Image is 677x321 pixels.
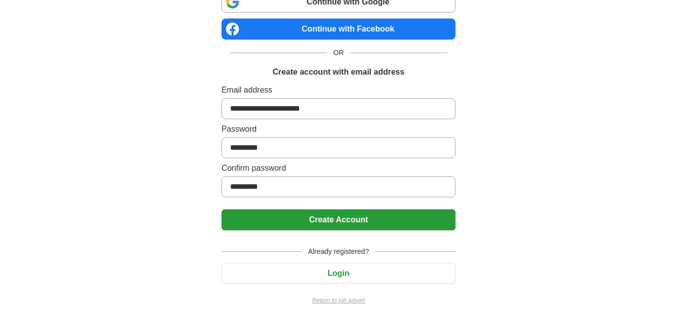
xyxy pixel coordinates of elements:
span: OR [327,48,350,58]
label: Password [221,123,456,135]
h1: Create account with email address [273,66,404,78]
a: Continue with Facebook [221,19,456,40]
a: Return to job advert [221,296,456,305]
label: Email address [221,84,456,96]
a: Login [221,269,456,277]
button: Create Account [221,209,456,230]
button: Login [221,263,456,284]
span: Already registered? [302,246,375,257]
label: Confirm password [221,162,456,174]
